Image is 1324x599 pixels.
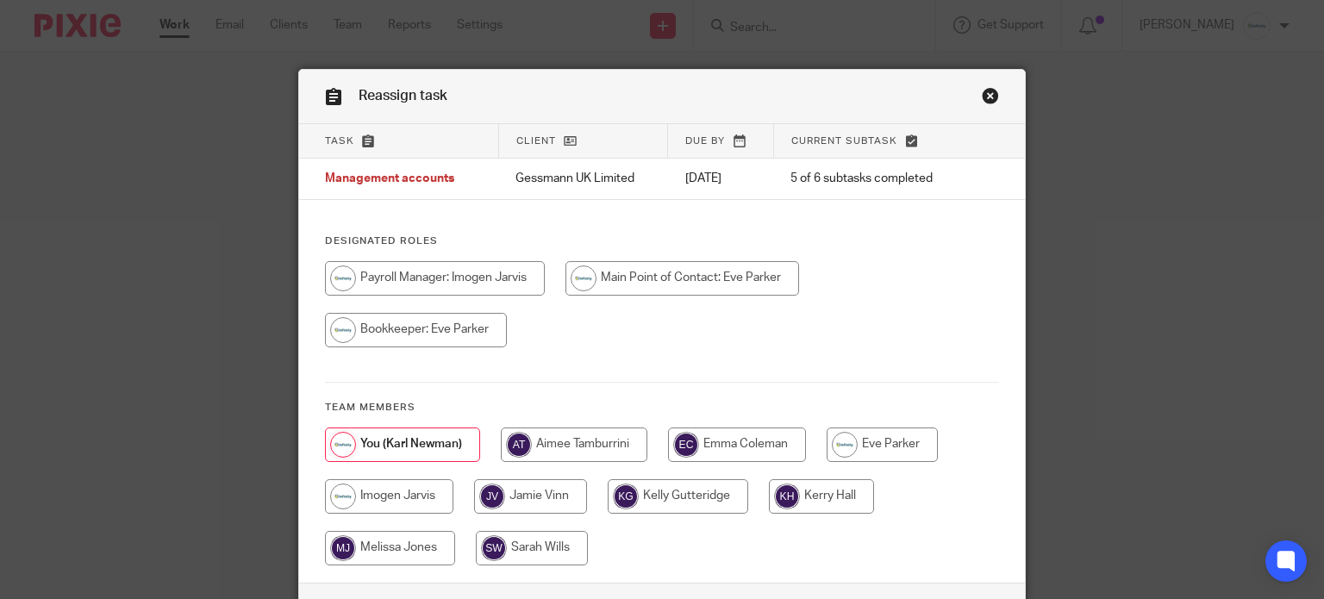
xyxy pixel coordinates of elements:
[359,89,447,103] span: Reassign task
[791,136,897,146] span: Current subtask
[516,136,556,146] span: Client
[325,136,354,146] span: Task
[325,401,1000,415] h4: Team members
[982,87,999,110] a: Close this dialog window
[685,170,756,187] p: [DATE]
[325,234,1000,248] h4: Designated Roles
[685,136,725,146] span: Due by
[773,159,968,200] td: 5 of 6 subtasks completed
[325,173,454,185] span: Management accounts
[515,170,650,187] p: Gessmann UK Limited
